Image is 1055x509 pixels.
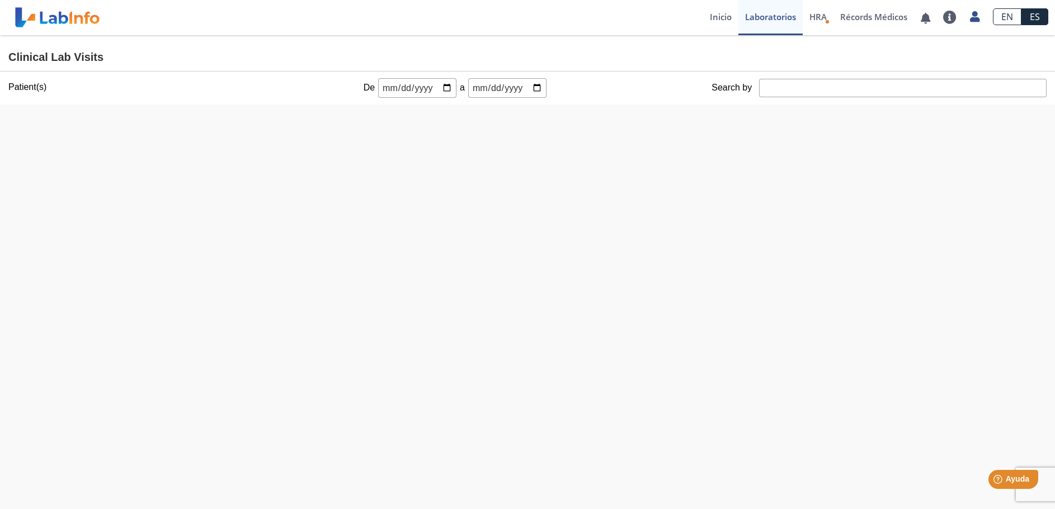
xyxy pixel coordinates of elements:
[8,51,1047,64] h4: Clinical Lab Visits
[712,83,759,93] label: Search by
[456,81,468,94] span: a
[993,8,1021,25] a: EN
[1021,8,1048,25] a: ES
[809,11,827,22] span: HRA
[8,82,46,92] label: Patient(s)
[360,81,378,94] span: De
[378,78,456,98] input: mm/dd/yyyy
[955,465,1043,497] iframe: Help widget launcher
[468,78,547,98] input: mm/dd/yyyy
